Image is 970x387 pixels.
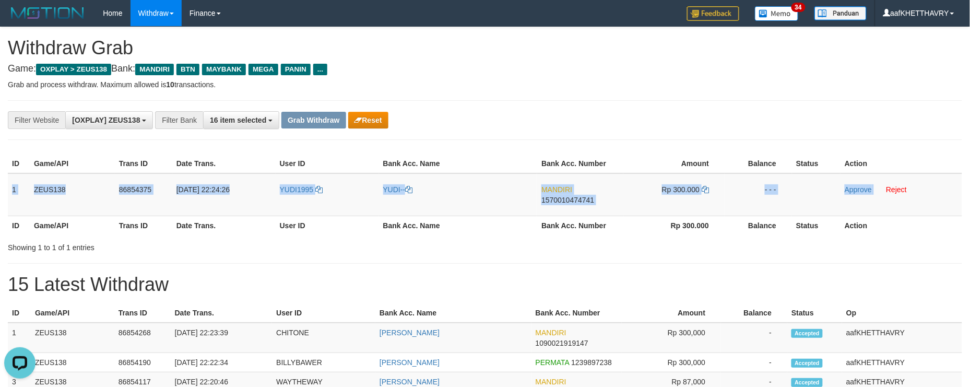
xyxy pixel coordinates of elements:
[348,112,388,128] button: Reset
[379,154,538,173] th: Bank Acc. Name
[119,185,151,194] span: 86854375
[791,3,806,12] span: 34
[272,353,375,372] td: BILLYBAWER
[379,216,538,235] th: Bank Acc. Name
[276,216,379,235] th: User ID
[8,154,30,173] th: ID
[172,216,276,235] th: Date Trans.
[4,4,36,36] button: Open LiveChat chat widget
[30,154,115,173] th: Game/API
[541,185,572,194] span: MANDIRI
[536,378,566,386] span: MANDIRI
[313,64,327,75] span: ...
[791,359,823,368] span: Accepted
[31,353,114,372] td: ZEUS138
[537,216,623,235] th: Bank Acc. Number
[115,216,172,235] th: Trans ID
[622,323,721,353] td: Rp 300,000
[536,358,570,367] span: PERMATA
[135,64,174,75] span: MANDIRI
[841,216,962,235] th: Action
[65,111,153,129] button: [OXPLAY] ZEUS138
[791,329,823,338] span: Accepted
[155,111,203,129] div: Filter Bank
[702,185,709,194] a: Copy 300000 to clipboard
[36,64,111,75] span: OXPLAY > ZEUS138
[249,64,278,75] span: MEGA
[202,64,246,75] span: MAYBANK
[210,116,266,124] span: 16 item selected
[8,303,31,323] th: ID
[791,378,823,387] span: Accepted
[380,329,440,337] a: [PERSON_NAME]
[171,303,273,323] th: Date Trans.
[531,303,622,323] th: Bank Acc. Number
[280,185,314,194] span: YUDI1995
[842,303,962,323] th: Op
[623,216,725,235] th: Rp 300.000
[842,323,962,353] td: aafKHETTHAVRY
[375,303,531,323] th: Bank Acc. Name
[276,154,379,173] th: User ID
[203,111,279,129] button: 16 item selected
[755,6,799,21] img: Button%20Memo.svg
[725,154,792,173] th: Balance
[8,173,30,216] td: 1
[8,38,962,58] h1: Withdraw Grab
[572,358,612,367] span: Copy 1239897238 to clipboard
[721,303,787,323] th: Balance
[272,303,375,323] th: User ID
[30,216,115,235] th: Game/API
[176,64,199,75] span: BTN
[281,112,346,128] button: Grab Withdraw
[662,185,700,194] span: Rp 300.000
[171,353,273,372] td: [DATE] 22:22:34
[8,216,30,235] th: ID
[380,358,440,367] a: [PERSON_NAME]
[176,185,230,194] span: [DATE] 22:24:26
[841,154,962,173] th: Action
[30,173,115,216] td: ZEUS138
[31,303,114,323] th: Game/API
[8,5,87,21] img: MOTION_logo.png
[536,339,588,347] span: Copy 1090021919147 to clipboard
[280,185,323,194] a: YUDI1995
[281,64,311,75] span: PANIN
[792,216,841,235] th: Status
[8,323,31,353] td: 1
[380,378,440,386] a: [PERSON_NAME]
[8,64,962,74] h4: Game: Bank:
[536,329,566,337] span: MANDIRI
[383,185,413,194] a: YUDI--
[31,323,114,353] td: ZEUS138
[8,111,65,129] div: Filter Website
[166,80,174,89] strong: 10
[687,6,739,21] img: Feedback.jpg
[721,323,787,353] td: -
[541,196,594,204] span: Copy 1570010474741 to clipboard
[721,353,787,372] td: -
[171,323,273,353] td: [DATE] 22:23:39
[272,323,375,353] td: CHITONE
[725,216,792,235] th: Balance
[115,154,172,173] th: Trans ID
[114,353,171,372] td: 86854190
[792,154,841,173] th: Status
[114,303,171,323] th: Trans ID
[787,303,842,323] th: Status
[886,185,907,194] a: Reject
[622,303,721,323] th: Amount
[845,185,872,194] a: Approve
[72,116,140,124] span: [OXPLAY] ZEUS138
[814,6,867,20] img: panduan.png
[8,238,396,253] div: Showing 1 to 1 of 1 entries
[842,353,962,372] td: aafKHETTHAVRY
[172,154,276,173] th: Date Trans.
[114,323,171,353] td: 86854268
[725,173,792,216] td: - - -
[623,154,725,173] th: Amount
[8,274,962,295] h1: 15 Latest Withdraw
[8,79,962,90] p: Grab and process withdraw. Maximum allowed is transactions.
[622,353,721,372] td: Rp 300,000
[537,154,623,173] th: Bank Acc. Number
